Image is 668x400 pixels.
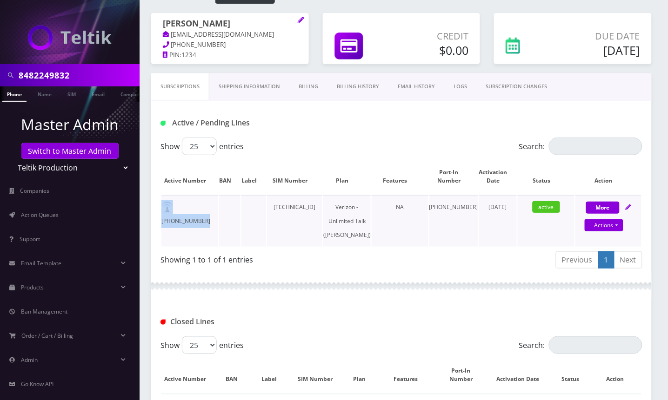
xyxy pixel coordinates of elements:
a: Switch to Master Admin [21,143,119,159]
th: Activation Date: activate to sort column ascending [479,159,517,194]
th: Features: activate to sort column ascending [382,358,439,393]
span: Email Template [21,259,61,267]
th: Plan: activate to sort column ascending [347,358,381,393]
a: Email [87,86,109,101]
th: Active Number: activate to sort column descending [161,358,218,393]
select: Showentries [182,336,217,354]
th: Port-In Number: activate to sort column ascending [440,358,492,393]
span: [DATE] [489,203,507,211]
a: 1 [598,251,615,269]
th: SIM Number: activate to sort column ascending [267,159,322,194]
th: SIM Number: activate to sort column ascending [294,358,346,393]
img: Active / Pending Lines [160,121,166,126]
a: Previous [556,251,599,269]
label: Show entries [160,336,244,354]
label: Show entries [160,138,244,155]
th: Label: activate to sort column ascending [241,159,266,194]
th: Action: activate to sort column ascending [575,159,641,194]
span: [PHONE_NUMBER] [171,40,226,49]
span: Companies [20,187,50,195]
span: active [533,201,560,213]
img: Teltik Production [28,25,112,50]
a: [EMAIL_ADDRESS][DOMAIN_NAME] [163,30,274,39]
a: Billing History [327,73,388,100]
label: Search: [519,138,642,155]
span: Go Know API [21,380,53,388]
p: Due Date [555,29,640,43]
td: [PHONE_NUMBER] [429,195,478,247]
select: Showentries [182,138,217,155]
a: Name [33,86,56,101]
input: Search: [549,336,642,354]
input: Search in Company [19,66,137,84]
th: Plan: activate to sort column ascending [323,159,371,194]
td: Verizon - Unlimited Talk ([PERSON_NAME]) [323,195,371,247]
p: Credit [396,29,468,43]
th: Label: activate to sort column ascending [254,358,294,393]
th: Status: activate to sort column ascending [518,159,574,194]
a: SUBSCRIPTION CHANGES [477,73,557,100]
h5: $0.00 [396,43,468,57]
th: Features: activate to sort column ascending [372,159,428,194]
h5: [DATE] [555,43,640,57]
a: Subscriptions [151,73,209,100]
th: Action : activate to sort column ascending [598,358,641,393]
span: 1234 [181,51,196,59]
th: BAN: activate to sort column ascending [219,159,241,194]
a: Company [116,86,147,101]
td: [PHONE_NUMBER] [161,195,218,247]
a: PIN: [163,51,181,60]
th: Active Number: activate to sort column ascending [161,159,218,194]
a: SIM [63,86,80,101]
a: Next [614,251,642,269]
span: Order / Cart / Billing [22,332,73,340]
h1: [PERSON_NAME] [163,19,297,30]
a: EMAIL HISTORY [388,73,445,100]
img: default.png [161,202,173,213]
span: Support [20,235,40,243]
a: LOGS [445,73,477,100]
th: Activation Date: activate to sort column ascending [492,358,553,393]
input: Search: [549,138,642,155]
div: Showing 1 to 1 of 1 entries [160,250,394,265]
h1: Closed Lines [160,317,312,326]
th: BAN: activate to sort column ascending [219,358,254,393]
a: Actions [585,219,623,231]
td: [TECHNICAL_ID] [267,195,322,247]
span: Ban Management [21,308,67,315]
img: Closed Lines [160,320,166,325]
a: Phone [2,86,27,102]
span: Admin [21,356,38,364]
h1: Active / Pending Lines [160,118,312,127]
a: Billing [289,73,327,100]
th: Status: activate to sort column ascending [554,358,597,393]
td: NA [372,195,428,247]
th: Port-In Number: activate to sort column ascending [429,159,478,194]
a: Shipping Information [209,73,289,100]
label: Search: [519,336,642,354]
button: More [586,202,620,214]
span: Products [21,283,44,291]
span: Action Queues [21,211,59,219]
